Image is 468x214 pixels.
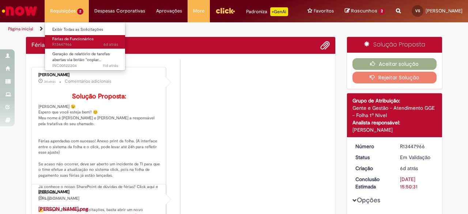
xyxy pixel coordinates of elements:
[44,196,56,201] span: 3d atrás
[400,154,434,161] div: Em Validação
[351,7,377,14] span: Rascunhos
[103,63,118,68] span: 11d atrás
[215,5,235,16] img: click_logo_yellow_360x200.png
[103,42,118,47] time: 26/08/2025 11:50:28
[350,165,395,172] dt: Criação
[45,26,125,34] a: Exibir Todas as Solicitações
[347,37,442,53] div: Solução Proposta
[45,50,125,66] a: Aberto INC00522204 : Geração de relatório de tarefas abertas via botão "copiar objeto"
[378,8,385,15] span: 2
[94,7,145,15] span: Despesas Corporativas
[400,176,434,190] div: [DATE] 15:50:31
[352,72,437,83] button: Rejeitar Solução
[345,8,385,15] a: Rascunhos
[44,79,56,84] span: 3d atrás
[103,42,118,47] span: 6d atrás
[44,79,56,84] time: 29/08/2025 10:27:09
[193,7,204,15] span: More
[352,97,437,104] div: Grupo de Atribuição:
[103,63,118,68] time: 21/08/2025 16:36:10
[38,73,160,77] div: [PERSON_NAME]
[415,8,420,13] span: VS
[400,165,418,172] time: 26/08/2025 11:50:27
[350,176,395,190] dt: Conclusão Estimada
[352,58,437,70] button: Aceitar solução
[400,143,434,150] div: R13447966
[38,206,88,212] a: [PERSON_NAME].png
[8,26,33,32] a: Página inicial
[50,7,76,15] span: Requisições
[45,35,125,49] a: Aberto R13447966 : Férias de Funcionários
[52,51,110,63] span: Geração de relatório de tarefas abertas via botão "copiar…
[400,165,434,172] div: 26/08/2025 11:50:27
[156,7,182,15] span: Aprovações
[314,7,334,15] span: Favoritos
[45,22,125,71] ul: Requisições
[352,104,437,119] div: Gente e Gestão - Atendimento GGE - Folha 1º Nível
[352,119,437,126] div: Analista responsável:
[320,41,330,50] button: Adicionar anexos
[52,63,118,69] span: INC00522204
[31,42,90,49] h2: Férias de Funcionários Histórico de tíquete
[270,7,288,16] p: +GenAi
[52,36,94,42] span: Férias de Funcionários
[77,8,83,15] span: 2
[400,165,418,172] span: 6d atrás
[44,196,56,201] time: 29/08/2025 10:26:54
[246,7,288,16] div: Padroniza
[350,143,395,150] dt: Número
[352,126,437,134] div: [PERSON_NAME]
[1,4,38,18] img: ServiceNow
[65,78,112,85] small: Comentários adicionais
[350,154,395,161] dt: Status
[426,8,463,14] span: [PERSON_NAME]
[52,42,118,48] span: R13447966
[72,92,126,101] b: Solução Proposta:
[38,190,160,194] div: [PERSON_NAME]
[5,22,306,36] ul: Trilhas de página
